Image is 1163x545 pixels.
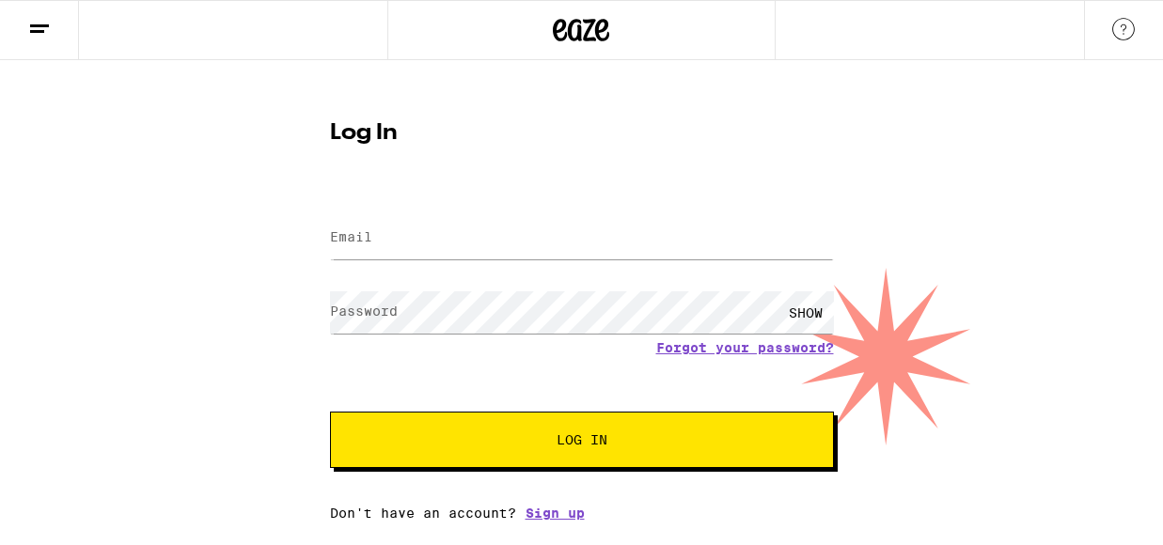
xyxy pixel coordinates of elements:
[557,433,607,446] span: Log In
[43,13,82,30] span: Help
[330,412,834,468] button: Log In
[330,506,834,521] div: Don't have an account?
[526,506,585,521] a: Sign up
[330,122,834,145] h1: Log In
[778,291,834,334] div: SHOW
[330,229,372,244] label: Email
[330,304,398,319] label: Password
[656,340,834,355] a: Forgot your password?
[330,217,834,259] input: Email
